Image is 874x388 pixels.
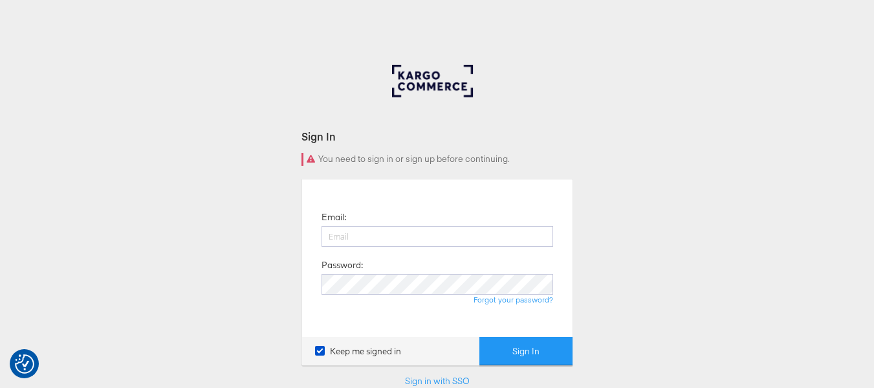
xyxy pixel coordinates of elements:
[15,354,34,374] img: Revisit consent button
[301,153,573,166] div: You need to sign in or sign up before continuing.
[322,211,346,223] label: Email:
[15,354,34,374] button: Consent Preferences
[322,259,363,271] label: Password:
[479,337,573,366] button: Sign In
[405,375,470,387] a: Sign in with SSO
[315,345,401,358] label: Keep me signed in
[322,226,553,247] input: Email
[474,295,553,304] a: Forgot your password?
[301,129,573,144] div: Sign In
